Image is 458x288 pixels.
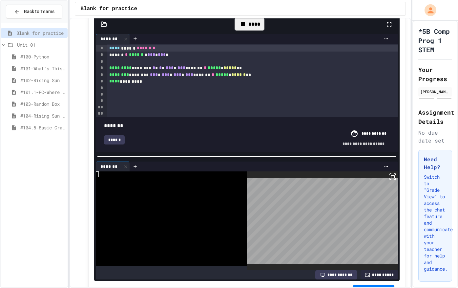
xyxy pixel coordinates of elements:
h2: Assignment Details [418,108,452,126]
span: Blank for practice [80,5,137,13]
span: Back to Teams [24,8,54,15]
button: Back to Teams [6,5,62,19]
span: #102-Rising Sun [20,77,65,84]
h1: *5B Comp Prog 1 STEM [418,27,452,54]
p: Switch to "Grade View" to access the chat feature and communicate with your teacher for help and ... [424,174,447,272]
span: #101-What's This ?? [20,65,65,72]
span: #104.5-Basic Graphics Review [20,124,65,131]
span: #100-Python [20,53,65,60]
span: #104-Rising Sun Plus [20,112,65,119]
div: No due date set [418,129,452,144]
div: [PERSON_NAME] [420,89,450,95]
div: My Account [418,3,438,18]
span: #103-Random Box [20,100,65,107]
span: Unit 01 [17,41,65,48]
span: Blank for practice [16,30,65,36]
h3: Need Help? [424,155,447,171]
h2: Your Progress [418,65,452,83]
span: #101.1-PC-Where am I? [20,89,65,96]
